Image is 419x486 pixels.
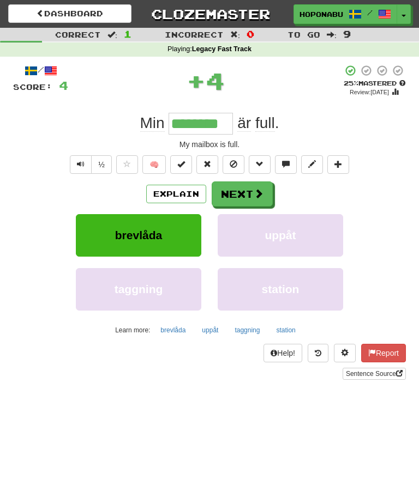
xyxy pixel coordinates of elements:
button: Reset to 0% Mastered (alt+r) [196,155,218,174]
a: Dashboard [8,4,131,23]
button: station [218,268,343,311]
span: To go [288,30,320,39]
strong: Legacy Fast Track [192,45,252,53]
span: / [367,9,373,16]
span: Incorrect [165,30,224,39]
button: Help! [264,344,302,362]
small: Review: [DATE] [350,89,389,95]
span: uppåt [265,229,296,241]
button: Favorite sentence (alt+f) [116,155,138,174]
span: Correct [55,30,101,39]
div: Mastered [343,79,406,88]
span: 1 [124,28,131,39]
span: : [230,31,240,38]
button: Ignore sentence (alt+i) [223,155,244,174]
button: station [270,322,301,338]
div: My mailbox is full. [13,139,406,150]
button: Report [361,344,406,362]
span: 25 % [344,80,358,87]
button: Play sentence audio (ctl+space) [70,155,92,174]
button: uppåt [218,214,343,257]
button: ½ [91,155,112,174]
button: Grammar (alt+g) [249,155,271,174]
span: Min [140,114,165,132]
button: 🧠 [142,155,166,174]
span: HopOnABus [300,9,343,19]
span: Score: [13,82,52,92]
span: 0 [247,28,254,39]
span: station [262,283,300,295]
button: Add to collection (alt+a) [327,155,349,174]
button: uppåt [196,322,224,338]
small: Learn more: [115,326,150,334]
span: : [107,31,117,38]
button: taggning [229,322,266,338]
div: Text-to-speech controls [68,155,112,174]
span: brevlåda [115,229,162,241]
button: Next [212,181,273,206]
button: Round history (alt+y) [308,344,328,362]
span: är [237,114,251,132]
button: brevlåda [76,214,201,257]
span: + [187,64,206,97]
span: : [327,31,337,38]
span: full [255,114,275,132]
span: . [233,114,279,132]
button: brevlåda [154,322,191,338]
span: 4 [206,67,225,94]
a: Sentence Source [343,368,406,380]
button: taggning [76,268,201,311]
button: Discuss sentence (alt+u) [275,155,297,174]
button: Explain [146,185,206,203]
span: 4 [59,78,68,92]
span: 9 [343,28,351,39]
button: Set this sentence to 100% Mastered (alt+m) [170,155,192,174]
a: Clozemaster [148,4,271,23]
button: Edit sentence (alt+d) [301,155,323,174]
a: HopOnABus / [294,4,397,24]
span: taggning [115,283,163,295]
div: / [13,64,68,78]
